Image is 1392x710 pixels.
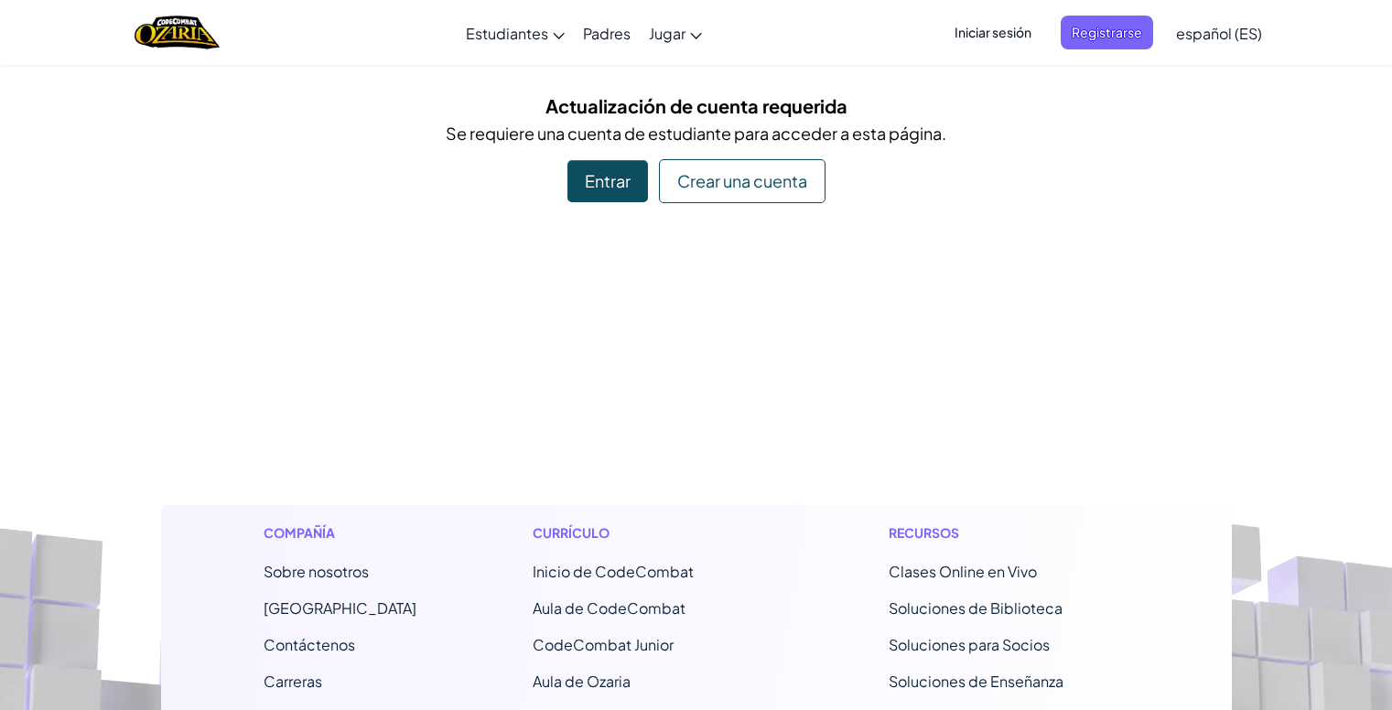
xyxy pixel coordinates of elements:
[944,16,1042,49] button: Iniciar sesión
[533,562,694,581] span: Inicio de CodeCombat
[466,24,548,43] span: Estudiantes
[533,523,773,543] h1: Currículo
[175,120,1218,146] p: Se requiere una cuenta de estudiante para acceder a esta página.
[264,598,416,618] a: [GEOGRAPHIC_DATA]
[533,672,631,691] a: Aula de Ozaria
[1167,8,1271,58] a: español (ES)
[135,14,220,51] a: Ozaria by CodeCombat logo
[264,635,355,654] span: Contáctenos
[889,523,1129,543] h1: Recursos
[567,160,648,202] div: Entrar
[889,562,1037,581] a: Clases Online en Vivo
[175,91,1218,120] h5: Actualización de cuenta requerida
[1176,24,1262,43] span: español (ES)
[574,8,640,58] a: Padres
[264,562,369,581] a: Sobre nosotros
[533,598,685,618] a: Aula de CodeCombat
[659,159,825,203] div: Crear una cuenta
[457,8,574,58] a: Estudiantes
[533,635,674,654] a: CodeCombat Junior
[889,598,1063,618] a: Soluciones de Biblioteca
[889,672,1063,691] a: Soluciones de Enseñanza
[649,24,685,43] span: Jugar
[1061,16,1153,49] button: Registrarse
[889,635,1050,654] a: Soluciones para Socios
[640,8,711,58] a: Jugar
[135,14,220,51] img: Home
[264,523,416,543] h1: Compañía
[264,672,322,691] a: Carreras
